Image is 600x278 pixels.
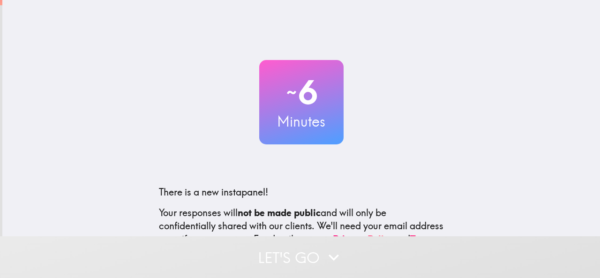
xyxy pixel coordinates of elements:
span: ~ [285,78,298,106]
h2: 6 [259,73,344,112]
h3: Minutes [259,112,344,131]
span: There is a new instapanel! [159,186,268,198]
a: Terms [410,233,436,245]
a: Privacy Policy [333,233,394,245]
p: Your responses will and will only be confidentially shared with our clients. We'll need your emai... [159,206,444,246]
b: not be made public [238,207,321,218]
